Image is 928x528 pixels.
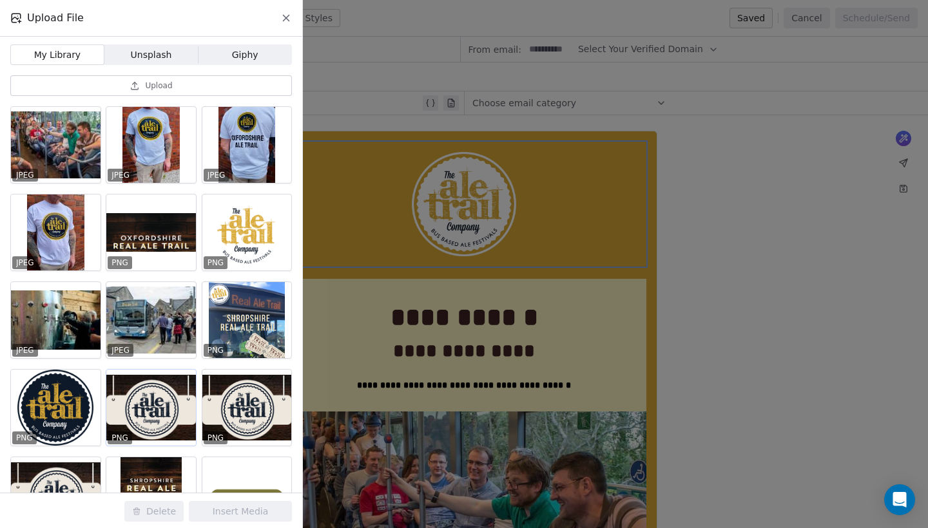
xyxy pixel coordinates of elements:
[111,170,130,180] p: JPEG
[208,258,224,268] p: PNG
[16,258,34,268] p: JPEG
[131,48,172,62] span: Unsplash
[111,345,130,355] p: JPEG
[111,433,128,443] p: PNG
[232,48,258,62] span: Giphy
[208,433,224,443] p: PNG
[111,258,128,268] p: PNG
[27,10,84,26] span: Upload File
[16,433,33,443] p: PNG
[189,501,292,522] button: Insert Media
[884,484,915,515] div: Open Intercom Messenger
[208,170,226,180] p: JPEG
[124,501,184,522] button: Delete
[16,170,34,180] p: JPEG
[208,345,224,355] p: PNG
[10,75,292,96] button: Upload
[145,80,172,91] span: Upload
[16,345,34,355] p: JPEG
